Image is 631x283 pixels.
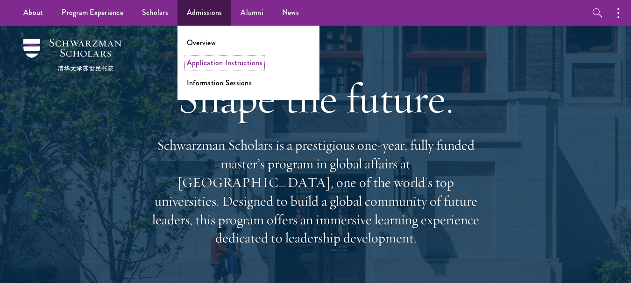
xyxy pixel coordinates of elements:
[187,57,262,68] a: Application Instructions
[148,72,484,124] h1: Shape the future.
[23,39,121,71] img: Schwarzman Scholars
[187,77,252,88] a: Information Sessions
[148,136,484,248] p: Schwarzman Scholars is a prestigious one-year, fully funded master’s program in global affairs at...
[187,37,216,48] a: Overview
